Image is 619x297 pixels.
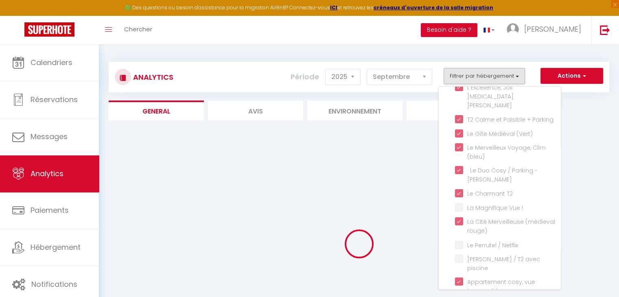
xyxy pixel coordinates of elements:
[291,68,319,86] label: Période
[444,68,525,84] button: Filtrer par hébergement
[7,3,31,28] button: Ouvrir le widget de chat LiveChat
[208,100,303,120] li: Avis
[600,25,610,35] img: logout
[31,131,68,142] span: Messages
[540,68,603,84] button: Actions
[421,23,477,37] button: Besoin d'aide ?
[31,279,77,289] span: Notifications
[118,16,158,44] a: Chercher
[507,23,519,35] img: ...
[124,25,152,33] span: Chercher
[467,116,553,124] span: T2 Calme et Paisible + Parking
[407,100,502,120] li: Marché
[24,22,74,37] img: Super Booking
[467,241,518,249] span: Le Perrutel / Netflix
[467,83,514,109] span: L’Excellence, Joli [MEDICAL_DATA] [PERSON_NAME]
[31,205,69,215] span: Paiements
[307,100,402,120] li: Environnement
[501,16,591,44] a: ... [PERSON_NAME]
[31,94,78,105] span: Réservations
[131,68,173,86] h3: Analytics
[467,144,546,161] span: Le Merveilleux Voyage, Clim (bleu)
[524,24,581,34] span: [PERSON_NAME]
[31,242,81,252] span: Hébergement
[467,255,540,272] span: [PERSON_NAME] / T2 avec piscine
[374,4,493,11] a: créneaux d'ouverture de la salle migration
[31,168,63,179] span: Analytics
[31,57,72,68] span: Calendriers
[330,4,337,11] a: ICI
[467,218,555,235] span: La Cité Merveilleuse (médieval rouge)
[467,166,538,183] span: · Le Duo Cosy / Parking - [PERSON_NAME]
[109,100,204,120] li: General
